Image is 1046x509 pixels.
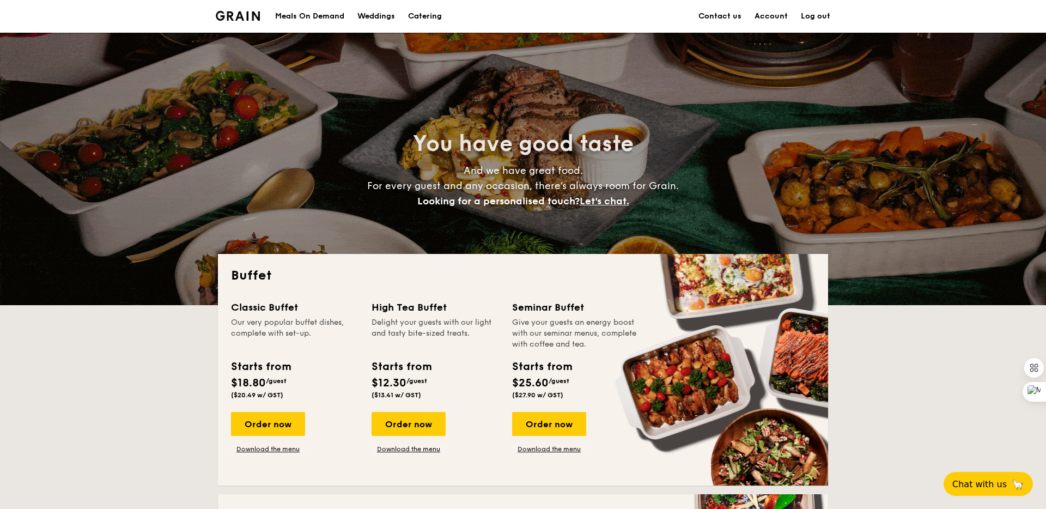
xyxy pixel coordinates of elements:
span: Chat with us [952,479,1007,489]
span: Let's chat. [580,195,629,207]
div: Starts from [372,359,431,375]
div: Give your guests an energy boost with our seminar menus, complete with coffee and tea. [512,317,640,350]
div: High Tea Buffet [372,300,499,315]
span: You have good taste [413,131,634,157]
div: Starts from [512,359,571,375]
div: Delight your guests with our light and tasty bite-sized treats. [372,317,499,350]
img: Grain [216,11,260,21]
span: /guest [406,377,427,385]
div: Seminar Buffet [512,300,640,315]
a: Download the menu [512,445,586,453]
span: Looking for a personalised touch? [417,195,580,207]
span: ($27.90 w/ GST) [512,391,563,399]
span: ($20.49 w/ GST) [231,391,283,399]
span: /guest [266,377,287,385]
div: Starts from [231,359,290,375]
a: Logotype [216,11,260,21]
a: Download the menu [231,445,305,453]
span: ($13.41 w/ GST) [372,391,421,399]
span: And we have great food. For every guest and any occasion, there’s always room for Grain. [367,165,679,207]
span: $18.80 [231,377,266,390]
a: Download the menu [372,445,446,453]
h2: Buffet [231,267,815,284]
div: Classic Buffet [231,300,358,315]
button: Chat with us🦙 [944,472,1033,496]
span: $12.30 [372,377,406,390]
div: Order now [231,412,305,436]
span: $25.60 [512,377,549,390]
span: /guest [549,377,569,385]
div: Order now [372,412,446,436]
div: Our very popular buffet dishes, complete with set-up. [231,317,358,350]
span: 🦙 [1011,478,1024,490]
div: Order now [512,412,586,436]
